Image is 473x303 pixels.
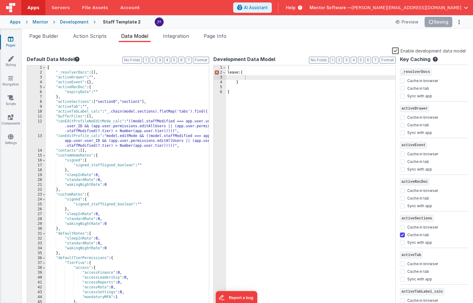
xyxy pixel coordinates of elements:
label: Sync with app [407,129,432,135]
div: 18 [27,168,46,173]
span: Action Scripts [73,33,107,39]
div: 15 [27,153,46,158]
div: 2 [214,70,226,75]
div: 31 [27,231,46,236]
div: 2 [27,70,46,75]
div: 30 [27,226,46,231]
span: _resolverDocs [400,68,432,76]
div: 19 [27,173,46,178]
div: 40 [27,275,46,280]
span: Apps [27,5,39,11]
label: Cache in tab [407,195,429,201]
div: 42 [27,285,46,290]
div: 32 [27,236,46,241]
div: 6 [27,90,46,95]
div: Apps [10,19,21,25]
img: c2badad8aad3a9dfc60afe8632b41ba8 [155,18,163,26]
label: Cache in tab [407,121,429,128]
span: AI Assistant [244,5,268,11]
button: Preview [392,17,422,27]
label: Cache in browser [407,114,438,120]
label: Cache in browser [407,77,438,83]
div: Mentor [33,19,48,25]
span: activeTab [400,251,423,259]
span: Servers [51,5,70,11]
div: 24 [27,197,46,202]
div: 11 [27,114,46,119]
div: 23 [27,192,46,197]
button: No Folds [309,57,329,63]
div: 37 [27,261,46,265]
div: 27 [27,212,46,217]
div: 39 [27,270,46,275]
button: 6 [365,57,371,63]
label: Sync with app [407,202,432,208]
div: 25 [27,202,46,207]
div: 29 [27,222,46,226]
div: 1 [214,65,226,70]
label: Sync with app [407,239,432,245]
div: 10 [27,109,46,114]
div: 22 [27,187,46,192]
h4: Key Caching [400,57,430,62]
button: Format [193,57,209,63]
label: Cache in browser [407,187,438,193]
div: 38 [27,265,46,270]
label: Cache in browser [407,297,438,303]
div: 28 [27,217,46,222]
span: activeTabLabel_calc [400,288,445,295]
div: 3 [27,75,46,80]
div: 7 [27,95,46,99]
div: 3 [214,75,226,80]
label: Sync with app [407,276,432,282]
button: Saving [425,17,453,27]
button: 2 [150,57,156,63]
button: 4 [164,57,170,63]
div: 6 [214,90,226,95]
span: Page Info [204,33,226,39]
button: Mentor Software — [PERSON_NAME][EMAIL_ADDRESS][DOMAIN_NAME] [310,5,468,11]
button: 5 [358,57,364,63]
span: [PERSON_NAME][EMAIL_ADDRESS][DOMAIN_NAME] [352,5,461,11]
span: Development Data Model [213,56,275,63]
div: 34 [27,246,46,251]
div: 41 [27,280,46,285]
button: 3 [157,57,163,63]
div: 26 [27,207,46,212]
label: Cache in tab [407,231,429,237]
div: 36 [27,256,46,261]
span: Data Model [121,33,148,39]
button: No Folds [122,57,142,63]
label: Sync with app [407,166,432,172]
label: Enable development data model [392,47,466,54]
span: Help [286,5,296,11]
div: 4 [27,80,46,85]
button: 1 [330,57,335,63]
button: 5 [171,57,177,63]
div: 20 [27,178,46,182]
button: 3 [343,57,349,63]
div: 33 [27,241,46,246]
button: 4 [351,57,357,63]
span: File Assets [82,5,108,11]
div: Development [60,19,89,25]
label: Cache in browser [407,260,438,266]
button: Default Data Model [27,56,79,63]
div: 4 [214,80,226,85]
label: Cache in tab [407,158,429,164]
div: 21 [27,182,46,187]
div: 12 [27,119,46,134]
div: 13 [27,134,46,148]
button: 1 [143,57,149,63]
div: 16 [27,158,46,163]
div: 9 [27,104,46,109]
button: Options [455,18,463,26]
label: Sync with app [407,92,432,99]
span: Page Builder [29,33,58,39]
div: 8 [27,99,46,104]
h4: Staff Template 2 [103,20,141,24]
button: 7 [186,57,192,63]
button: AI Assistant [233,2,272,13]
div: 14 [27,148,46,153]
span: Mentor Software — [310,5,352,11]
